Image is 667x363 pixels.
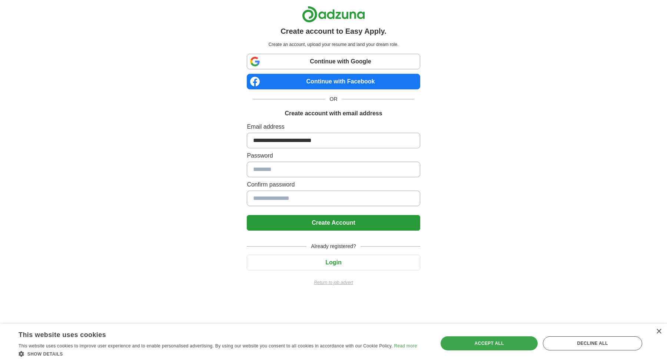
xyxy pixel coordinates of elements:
[247,279,420,286] a: Return to job advert
[656,329,661,334] div: Close
[19,343,393,349] span: This website uses cookies to improve user experience and to enable personalised advertising. By u...
[325,95,342,103] span: OR
[441,336,538,350] div: Accept all
[247,255,420,270] button: Login
[247,259,420,265] a: Login
[19,350,417,357] div: Show details
[281,26,386,37] h1: Create account to Easy Apply.
[247,151,420,160] label: Password
[247,215,420,231] button: Create Account
[248,41,418,48] p: Create an account, upload your resume and land your dream role.
[302,6,365,23] img: Adzuna logo
[543,336,642,350] div: Decline all
[247,74,420,89] a: Continue with Facebook
[247,122,420,131] label: Email address
[247,180,420,189] label: Confirm password
[306,242,360,250] span: Already registered?
[394,343,417,349] a: Read more, opens a new window
[285,109,382,118] h1: Create account with email address
[27,352,63,357] span: Show details
[19,328,398,339] div: This website uses cookies
[247,54,420,69] a: Continue with Google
